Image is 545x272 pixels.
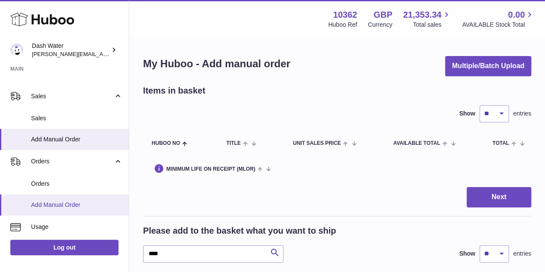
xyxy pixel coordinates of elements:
[152,141,180,146] span: Huboo no
[166,166,255,172] span: Minimum Life On Receipt (MLOR)
[10,44,23,56] img: james@dash-water.com
[31,223,122,231] span: Usage
[462,9,535,29] a: 0.00 AVAILABLE Stock Total
[459,250,475,258] label: Show
[413,21,451,29] span: Total sales
[333,9,357,21] strong: 10362
[508,9,525,21] span: 0.00
[31,201,122,209] span: Add Manual Order
[32,42,109,58] div: Dash Water
[143,85,206,97] h2: Items in basket
[374,9,392,21] strong: GBP
[226,141,240,146] span: Title
[368,21,392,29] div: Currency
[328,21,357,29] div: Huboo Ref
[31,92,113,100] span: Sales
[459,109,475,118] label: Show
[31,135,122,144] span: Add Manual Order
[31,180,122,188] span: Orders
[462,21,535,29] span: AVAILABLE Stock Total
[31,114,122,122] span: Sales
[10,240,118,255] a: Log out
[492,141,509,146] span: Total
[513,250,531,258] span: entries
[143,225,336,237] h2: Please add to the basket what you want to ship
[143,57,290,71] h1: My Huboo - Add manual order
[403,9,441,21] span: 21,353.34
[467,187,531,207] button: Next
[445,56,531,76] button: Multiple/Batch Upload
[31,157,113,166] span: Orders
[32,50,173,57] span: [PERSON_NAME][EMAIL_ADDRESS][DOMAIN_NAME]
[393,141,440,146] span: AVAILABLE Total
[403,9,451,29] a: 21,353.34 Total sales
[513,109,531,118] span: entries
[293,141,341,146] span: Unit Sales Price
